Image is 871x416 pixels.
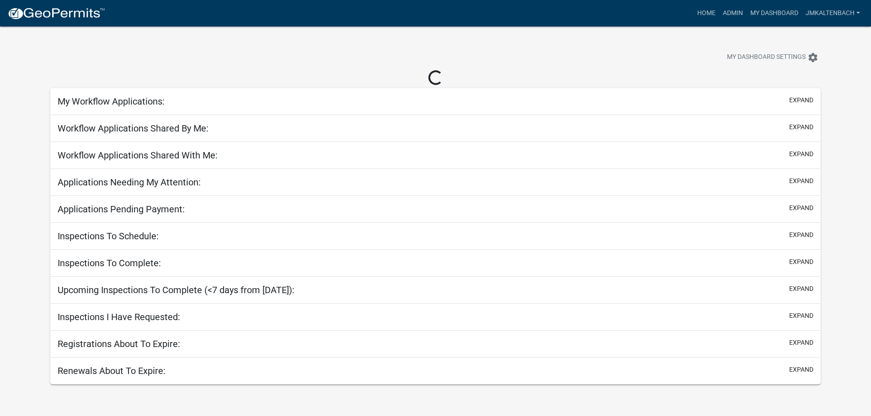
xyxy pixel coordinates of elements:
[747,5,802,22] a: My Dashboard
[789,95,813,105] button: expand
[719,5,747,22] a: Admin
[789,230,813,240] button: expand
[58,123,208,134] h5: Workflow Applications Shared By Me:
[727,52,806,63] span: My Dashboard Settings
[694,5,719,22] a: Home
[802,5,864,22] a: jmkaltenbach
[58,258,161,269] h5: Inspections To Complete:
[789,284,813,294] button: expand
[58,365,166,376] h5: Renewals About To Expire:
[58,177,201,188] h5: Applications Needing My Attention:
[58,150,218,161] h5: Workflow Applications Shared With Me:
[58,204,185,215] h5: Applications Pending Payment:
[789,311,813,321] button: expand
[789,365,813,374] button: expand
[807,52,818,63] i: settings
[789,176,813,186] button: expand
[789,122,813,132] button: expand
[58,96,165,107] h5: My Workflow Applications:
[789,338,813,348] button: expand
[789,203,813,213] button: expand
[789,257,813,267] button: expand
[58,311,180,322] h5: Inspections I Have Requested:
[58,338,180,349] h5: Registrations About To Expire:
[789,149,813,159] button: expand
[720,48,826,66] button: My Dashboard Settingssettings
[58,231,159,242] h5: Inspections To Schedule:
[58,284,294,295] h5: Upcoming Inspections To Complete (<7 days from [DATE]):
